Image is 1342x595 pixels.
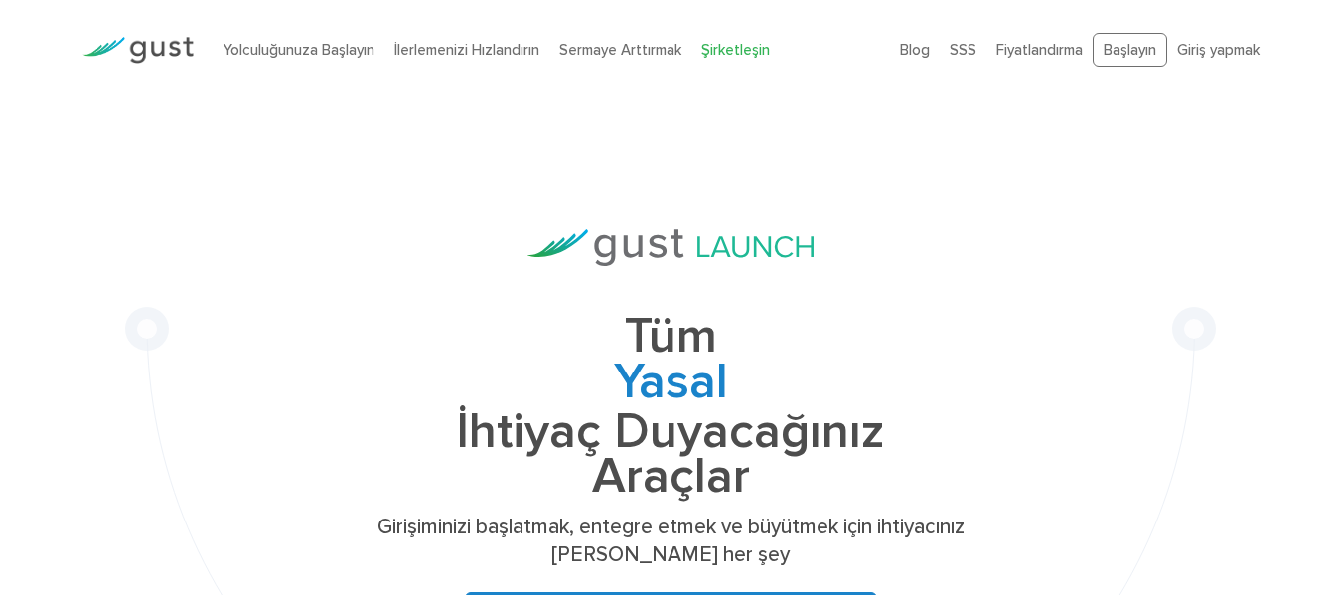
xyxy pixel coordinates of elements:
font: Yasal [614,353,728,411]
a: SSS [950,41,976,59]
a: İlerlemenizi Hızlandırın [394,41,539,59]
a: Blog [900,41,930,59]
a: Şirketleşin [701,41,770,59]
font: Şapka Tablosu [511,402,831,461]
a: Başlayın [1093,33,1167,68]
img: Gust Logo [82,37,194,64]
font: Başlayın [1104,41,1156,59]
font: Tüm [625,307,717,366]
font: Girişiminizi başlatmak, entegre etmek ve büyütmek için ihtiyacınız [PERSON_NAME] her şey [377,515,965,567]
font: İhtiyaç Duyacağınız Araçlar [456,402,885,507]
a: Sermaye Arttırmak [559,41,681,59]
img: Gust Lansman Logosu [527,229,814,266]
a: Giriş yapmak [1177,41,1260,59]
a: Yolculuğunuza Başlayın [224,41,374,59]
a: Fiyatlandırma [996,41,1083,59]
